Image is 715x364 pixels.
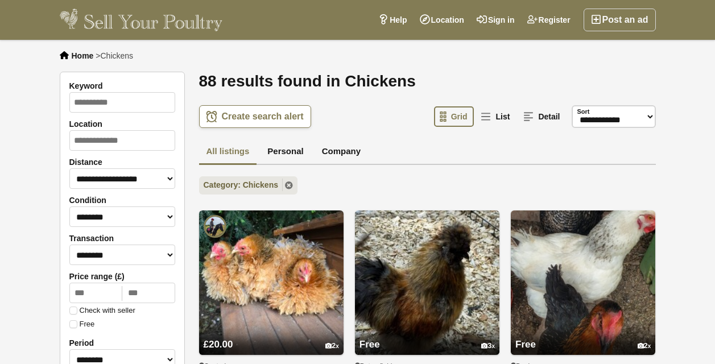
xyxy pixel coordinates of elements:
[538,112,560,121] span: Detail
[100,51,133,60] span: Chickens
[222,111,304,122] span: Create search alert
[199,105,311,128] a: Create search alert
[69,119,175,129] label: Location
[521,9,577,31] a: Register
[204,215,226,238] img: Emily
[69,272,175,281] label: Price range (£)
[355,210,499,355] img: Tigger . Silkie Rooster.
[325,342,339,350] div: 2
[69,234,175,243] label: Transaction
[199,210,344,355] img: Frizzle pekin bantam hens
[515,339,536,350] span: Free
[69,196,175,205] label: Condition
[414,9,470,31] a: Location
[69,307,135,315] label: Check with seller
[199,72,656,91] h1: 88 results found in Chickens
[69,338,175,348] label: Period
[315,139,368,166] a: Company
[495,112,510,121] span: List
[434,106,474,127] a: Grid
[518,106,567,127] a: Detail
[355,317,499,355] a: Free 3
[577,107,590,117] label: Sort
[199,139,257,166] a: All listings
[511,210,655,355] img: Three 1 year old chickens. Free to a good home.
[69,158,175,167] label: Distance
[72,51,94,60] a: Home
[69,81,175,90] label: Keyword
[199,176,297,195] a: Category: Chickens
[199,317,344,355] a: £20.00 2
[204,339,233,350] span: £20.00
[475,106,516,127] a: List
[470,9,521,31] a: Sign in
[372,9,413,31] a: Help
[60,9,223,31] img: Sell Your Poultry
[451,112,468,121] span: Grid
[511,317,655,355] a: Free 2
[96,51,133,60] li: >
[260,139,311,166] a: Personal
[638,342,651,350] div: 2
[584,9,656,31] a: Post an ad
[69,320,95,328] label: Free
[359,339,380,350] span: Free
[481,342,495,350] div: 3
